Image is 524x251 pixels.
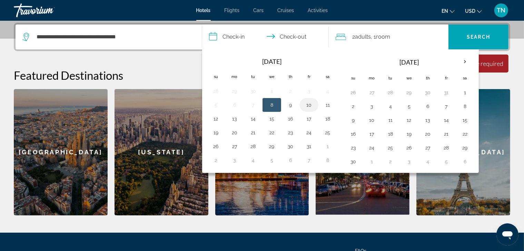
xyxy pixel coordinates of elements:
span: Hotels [196,8,211,13]
th: [DATE] [225,54,318,69]
button: Day 14 [441,115,452,125]
button: Day 5 [441,157,452,166]
button: Day 29 [229,86,240,96]
button: Day 7 [248,100,259,110]
button: Change language [442,6,455,16]
button: Day 24 [304,128,315,137]
button: Day 8 [459,102,471,111]
button: Day 4 [385,102,396,111]
button: Day 23 [348,143,359,153]
button: Day 26 [348,88,359,97]
button: Day 9 [285,100,296,110]
button: Day 2 [210,155,221,165]
button: Day 17 [304,114,315,124]
button: Day 26 [210,142,221,151]
table: Right calendar grid [344,54,474,168]
button: Day 16 [285,114,296,124]
button: Day 30 [285,142,296,151]
button: Day 17 [366,129,377,139]
button: Day 5 [404,102,415,111]
span: en [442,8,448,14]
a: Travorium [14,1,83,19]
button: Day 9 [348,115,359,125]
button: Day 15 [266,114,277,124]
button: Day 27 [366,88,377,97]
button: Day 29 [266,142,277,151]
div: [US_STATE] [115,89,208,215]
button: Day 19 [210,128,221,137]
input: Search hotel destination [36,32,191,42]
button: Day 6 [285,155,296,165]
button: Day 31 [304,142,315,151]
button: Day 19 [404,129,415,139]
button: Day 29 [459,143,471,153]
button: Day 10 [366,115,377,125]
button: Day 30 [248,86,259,96]
th: [DATE] [363,54,456,70]
span: TN [497,7,506,14]
button: Day 1 [366,157,377,166]
button: Day 30 [422,88,433,97]
button: Day 20 [422,129,433,139]
button: Day 21 [441,129,452,139]
div: Search widget [16,25,508,49]
button: Day 18 [322,114,333,124]
button: Day 7 [304,155,315,165]
div: [GEOGRAPHIC_DATA] [14,89,108,215]
button: Day 26 [404,143,415,153]
button: Day 5 [266,155,277,165]
button: Day 29 [404,88,415,97]
button: Day 24 [366,143,377,153]
button: Day 18 [385,129,396,139]
button: Day 20 [229,128,240,137]
button: Day 27 [229,142,240,151]
button: Day 8 [322,155,333,165]
button: Day 1 [266,86,277,96]
a: New York[US_STATE] [115,89,208,215]
button: Day 15 [459,115,471,125]
button: Day 2 [385,157,396,166]
span: , 1 [371,32,390,42]
button: Day 6 [459,157,471,166]
button: Day 25 [322,128,333,137]
button: Day 2 [348,102,359,111]
button: Search [448,25,508,49]
button: Day 11 [322,100,333,110]
button: Day 13 [229,114,240,124]
button: Day 23 [285,128,296,137]
span: Cars [254,8,264,13]
button: Day 1 [322,142,333,151]
button: Day 3 [304,86,315,96]
span: Activities [308,8,328,13]
button: Change currency [465,6,482,16]
button: Day 7 [441,102,452,111]
button: Select check in and out date [202,25,329,49]
button: Day 12 [404,115,415,125]
span: Room [376,33,390,40]
button: Day 22 [266,128,277,137]
button: Day 31 [441,88,452,97]
button: Next month [456,54,474,70]
button: Day 28 [441,143,452,153]
button: Day 13 [422,115,433,125]
button: Day 3 [366,102,377,111]
table: Left calendar grid [207,54,337,167]
button: Day 12 [210,114,221,124]
button: Day 27 [422,143,433,153]
button: Travelers: 2 adults, 0 children [329,25,448,49]
button: Day 3 [404,157,415,166]
button: Day 25 [385,143,396,153]
span: USD [465,8,475,14]
button: Day 4 [248,155,259,165]
a: Barcelona[GEOGRAPHIC_DATA] [14,89,108,215]
button: Day 6 [422,102,433,111]
button: Day 21 [248,128,259,137]
a: Cruises [278,8,294,13]
button: Day 30 [348,157,359,166]
button: Day 4 [422,157,433,166]
button: Day 6 [229,100,240,110]
button: Day 16 [348,129,359,139]
button: Day 14 [248,114,259,124]
button: Day 4 [322,86,333,96]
